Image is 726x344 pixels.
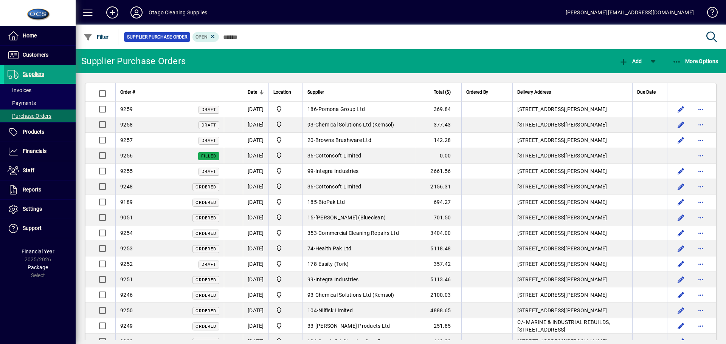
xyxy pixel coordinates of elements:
td: [DATE] [243,241,268,256]
a: Payments [4,97,76,110]
button: More options [695,304,707,316]
td: [STREET_ADDRESS][PERSON_NAME] [512,225,632,241]
td: 251.85 [416,318,461,334]
td: 694.27 [416,194,461,210]
a: Financials [4,142,76,161]
span: Chemical Solutions Ltd (Kemsol) [315,292,394,298]
span: 99 [307,276,314,282]
span: Supplier Purchase Order [127,33,187,41]
span: 9248 [120,184,133,190]
span: 33 [307,323,314,329]
span: Ordered [195,324,216,329]
div: Otago Cleaning Supplies [149,6,207,19]
span: [PERSON_NAME] Products Ltd [315,323,390,329]
span: Purchase Orders [8,113,51,119]
span: Financials [23,148,47,154]
span: Products [23,129,44,135]
td: - [302,102,416,117]
button: Edit [675,196,687,208]
a: Settings [4,200,76,219]
div: Supplier [307,88,411,96]
span: Cottonsoft Limited [315,184,361,190]
span: BioPak Ltd [318,199,345,205]
span: Pomona Group Ltd [318,106,365,112]
span: Order # [120,88,135,96]
td: - [302,318,416,334]
td: [DATE] [243,117,268,133]
span: 9252 [120,261,133,267]
button: More options [695,165,707,177]
span: Head Office [273,120,298,129]
button: More options [695,180,707,193]
td: - [302,164,416,179]
span: Head Office [273,197,298,207]
button: More options [695,103,707,115]
td: [DATE] [243,210,268,225]
mat-chip: Completion Status: Open [192,32,219,42]
span: 9189 [120,199,133,205]
button: Filter [82,30,111,44]
td: 2156.31 [416,179,461,194]
span: 93 [307,292,314,298]
span: 15 [307,214,314,221]
div: [PERSON_NAME] [EMAIL_ADDRESS][DOMAIN_NAME] [566,6,694,19]
a: Staff [4,161,76,180]
td: [STREET_ADDRESS][PERSON_NAME] [512,133,632,148]
span: 186 [307,106,317,112]
span: 9253 [120,245,133,251]
span: 93 [307,122,314,128]
span: Add [619,58,642,64]
span: 99 [307,168,314,174]
span: Ordered [195,293,216,298]
td: [DATE] [243,179,268,194]
button: Edit [675,273,687,285]
td: C/- MARINE & INDUSTRIAL REBUILDS, [STREET_ADDRESS] [512,318,632,334]
span: Integra Industries [315,168,359,174]
span: Filled [201,154,216,159]
a: Home [4,26,76,45]
td: - [302,241,416,256]
td: [DATE] [243,303,268,318]
span: 9258 [120,122,133,128]
div: Order # [120,88,219,96]
span: Ordered [195,231,216,236]
span: DIRECT TO CUSTOMER [273,321,298,330]
td: 5118.48 [416,241,461,256]
button: More options [695,289,707,301]
td: - [302,194,416,210]
span: 36 [307,184,314,190]
td: 0.00 [416,148,461,164]
span: Invoices [8,87,31,93]
td: [STREET_ADDRESS][PERSON_NAME] [512,256,632,272]
button: Edit [675,320,687,332]
td: [STREET_ADDRESS][PERSON_NAME] [512,117,632,133]
span: Customers [23,52,48,58]
div: Total ($) [421,88,458,96]
span: Ordered By [466,88,488,96]
td: [STREET_ADDRESS][PERSON_NAME] [512,241,632,256]
td: 142.28 [416,133,461,148]
span: 185 [307,199,317,205]
span: 178 [307,261,317,267]
span: Head Office [273,275,298,284]
span: Date [248,88,257,96]
td: - [302,272,416,287]
span: Ordered [195,216,216,221]
td: [DATE] [243,256,268,272]
td: [DATE] [243,102,268,117]
td: 4888.65 [416,303,461,318]
span: Cottonsoft Limited [315,153,361,159]
span: 9251 [120,276,133,282]
a: Products [4,123,76,142]
span: Home [23,32,37,39]
td: [STREET_ADDRESS][PERSON_NAME] [512,179,632,194]
button: Edit [675,119,687,131]
span: 9254 [120,230,133,236]
span: Package [28,264,48,270]
span: Support [23,225,42,231]
span: Commercial Cleaning Repairs Ltd [318,230,399,236]
button: Edit [675,180,687,193]
a: Reports [4,180,76,199]
span: Head Office [273,306,298,315]
span: Supplier [307,88,324,96]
